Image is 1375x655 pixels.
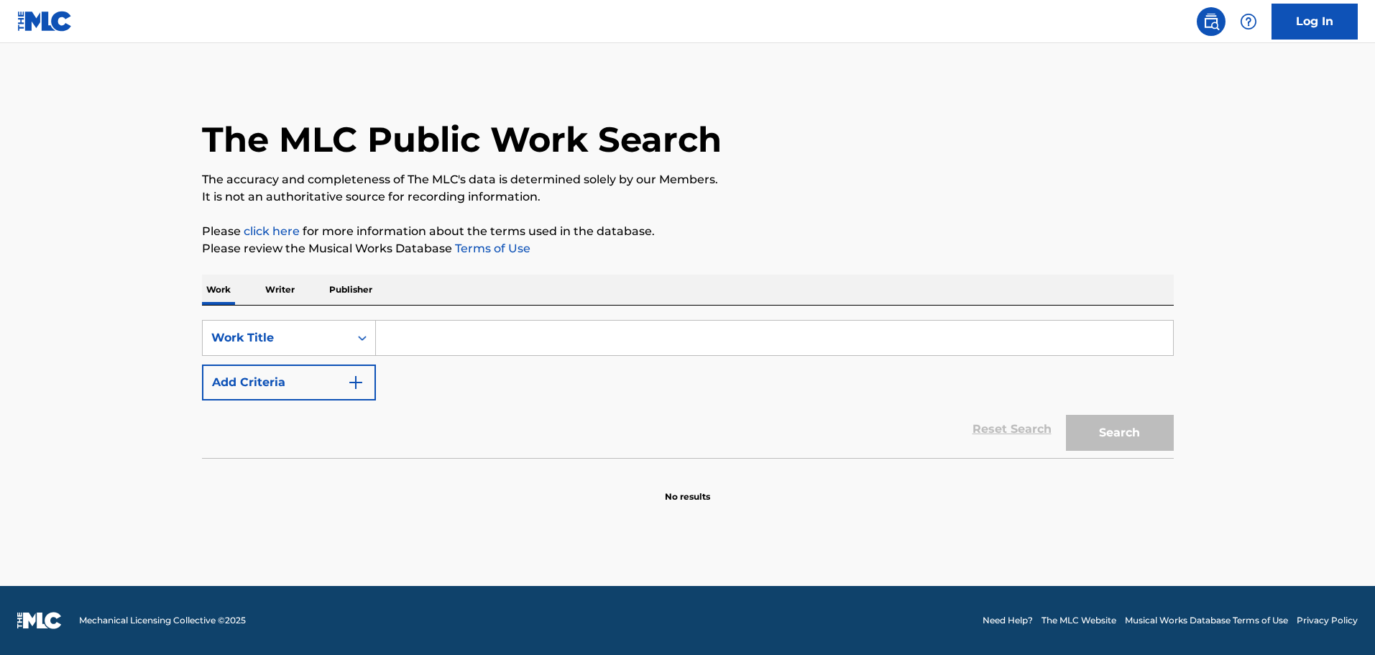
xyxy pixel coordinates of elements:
[1303,586,1375,655] iframe: Chat Widget
[202,275,235,305] p: Work
[452,242,530,255] a: Terms of Use
[202,223,1174,240] p: Please for more information about the terms used in the database.
[1240,13,1257,30] img: help
[325,275,377,305] p: Publisher
[261,275,299,305] p: Writer
[211,329,341,347] div: Work Title
[202,171,1174,188] p: The accuracy and completeness of The MLC's data is determined solely by our Members.
[202,240,1174,257] p: Please review the Musical Works Database
[79,614,246,627] span: Mechanical Licensing Collective © 2025
[1125,614,1288,627] a: Musical Works Database Terms of Use
[17,612,62,629] img: logo
[244,224,300,238] a: click here
[1197,7,1225,36] a: Public Search
[983,614,1033,627] a: Need Help?
[665,473,710,503] p: No results
[347,374,364,391] img: 9d2ae6d4665cec9f34b9.svg
[202,365,376,400] button: Add Criteria
[202,118,722,161] h1: The MLC Public Work Search
[1041,614,1116,627] a: The MLC Website
[1202,13,1220,30] img: search
[202,320,1174,458] form: Search Form
[1234,7,1263,36] div: Help
[202,188,1174,206] p: It is not an authoritative source for recording information.
[1297,614,1358,627] a: Privacy Policy
[17,11,73,32] img: MLC Logo
[1271,4,1358,40] a: Log In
